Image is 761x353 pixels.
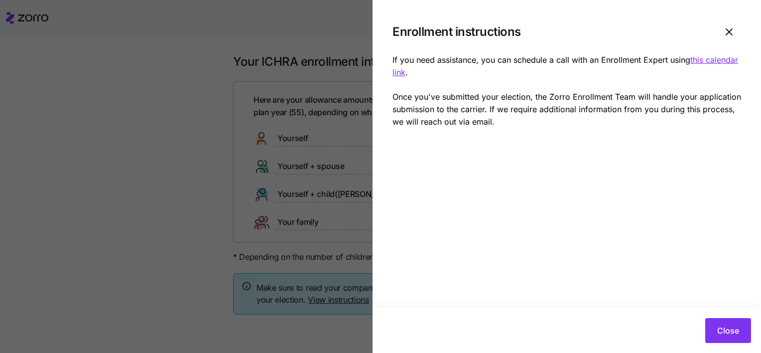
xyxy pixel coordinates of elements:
[392,24,709,39] h1: Enrollment instructions
[392,55,738,77] a: this calendar link
[392,54,741,128] p: If you need assistance, you can schedule a call with an Enrollment Expert using . Once you've sub...
[717,325,739,337] span: Close
[705,318,751,343] button: Close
